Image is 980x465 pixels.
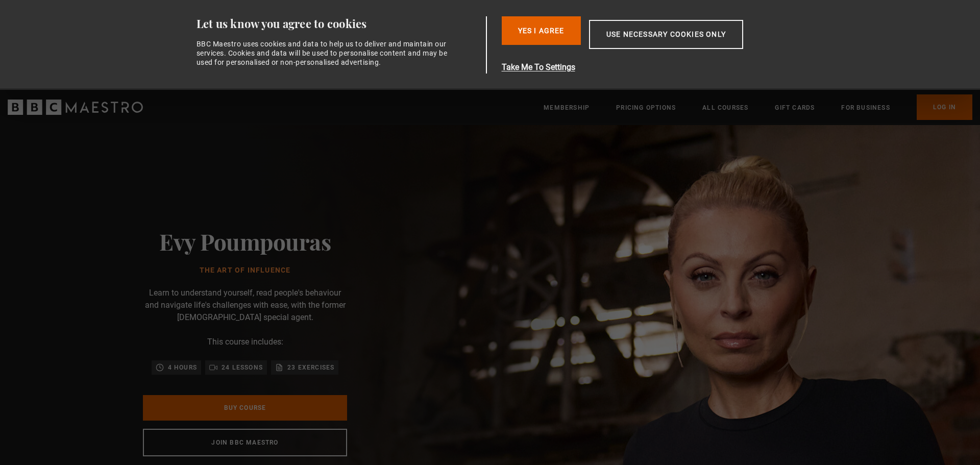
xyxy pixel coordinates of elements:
a: Pricing Options [616,103,676,113]
a: Membership [544,103,590,113]
nav: Primary [544,94,972,120]
p: 24 lessons [222,362,263,373]
a: For business [841,103,890,113]
a: Log In [917,94,972,120]
h2: Evy Poumpouras [159,228,331,254]
p: Learn to understand yourself, read people's behaviour and navigate life's challenges with ease, w... [143,287,347,324]
p: 4 hours [168,362,197,373]
p: This course includes: [207,336,283,348]
button: Yes I Agree [502,16,581,45]
a: Buy Course [143,395,347,421]
div: BBC Maestro uses cookies and data to help us to deliver and maintain our services. Cookies and da... [197,39,454,67]
a: Gift Cards [775,103,815,113]
p: 23 exercises [287,362,334,373]
h1: The Art of Influence [159,266,331,275]
button: Take Me To Settings [502,61,792,74]
button: Use necessary cookies only [589,20,743,49]
a: All Courses [702,103,748,113]
svg: BBC Maestro [8,100,143,115]
div: Let us know you agree to cookies [197,16,482,31]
